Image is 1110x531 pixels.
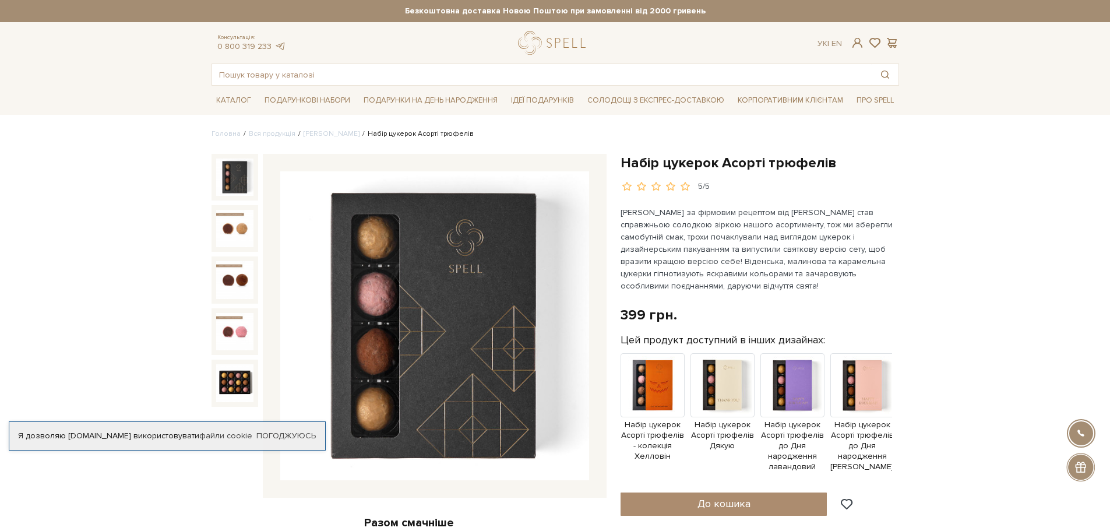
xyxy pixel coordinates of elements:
[217,34,286,41] span: Консультація:
[249,129,295,138] a: Вся продукція
[621,154,899,172] h1: Набір цукерок Асорті трюфелів
[760,353,824,417] img: Продукт
[827,38,829,48] span: |
[212,92,256,110] a: Каталог
[690,353,755,417] img: Продукт
[690,420,755,452] span: Набір цукерок Асорті трюфелів Дякую
[216,159,253,196] img: Набір цукерок Асорті трюфелів
[852,92,898,110] a: Про Spell
[518,31,591,55] a: logo
[690,379,755,451] a: Набір цукерок Асорті трюфелів Дякую
[872,64,898,85] button: Пошук товару у каталозі
[831,38,842,48] a: En
[199,431,252,441] a: файли cookie
[217,41,272,51] a: 0 800 319 233
[830,353,894,417] img: Продукт
[216,261,253,298] img: Набір цукерок Асорті трюфелів
[621,353,685,417] img: Продукт
[621,493,827,516] button: До кошика
[698,181,710,192] div: 5/5
[621,420,685,462] span: Набір цукерок Асорті трюфелів - колекція Хелловін
[212,6,899,16] strong: Безкоштовна доставка Новою Поштою при замовленні від 2000 гривень
[621,333,825,347] label: Цей продукт доступний в інших дизайнах:
[733,92,848,110] a: Корпоративним клієнтам
[760,420,824,473] span: Набір цукерок Асорті трюфелів до Дня народження лавандовий
[621,379,685,462] a: Набір цукерок Асорті трюфелів - колекція Хелловін
[274,41,286,51] a: telegram
[9,431,325,441] div: Я дозволяю [DOMAIN_NAME] використовувати
[280,171,589,480] img: Набір цукерок Асорті трюфелів
[304,129,360,138] a: [PERSON_NAME]
[760,379,824,473] a: Набір цукерок Асорті трюфелів до Дня народження лавандовий
[212,64,872,85] input: Пошук товару у каталозі
[260,92,355,110] a: Подарункові набори
[216,313,253,350] img: Набір цукерок Асорті трюфелів
[583,90,729,110] a: Солодощі з експрес-доставкою
[212,129,241,138] a: Головна
[621,306,677,324] div: 399 грн.
[830,379,894,473] a: Набір цукерок Асорті трюфелів до Дня народження [PERSON_NAME]
[212,515,607,530] div: Разом смачніше
[817,38,842,49] div: Ук
[621,206,894,292] p: [PERSON_NAME] за фірмовим рецептом від [PERSON_NAME] став справжньою солодкою зіркою нашого асорт...
[360,129,474,139] li: Набір цукерок Асорті трюфелів
[359,92,502,110] a: Подарунки на День народження
[256,431,316,441] a: Погоджуюсь
[216,364,253,402] img: Набір цукерок Асорті трюфелів
[697,497,750,510] span: До кошика
[216,210,253,247] img: Набір цукерок Асорті трюфелів
[506,92,579,110] a: Ідеї подарунків
[830,420,894,473] span: Набір цукерок Асорті трюфелів до Дня народження [PERSON_NAME]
